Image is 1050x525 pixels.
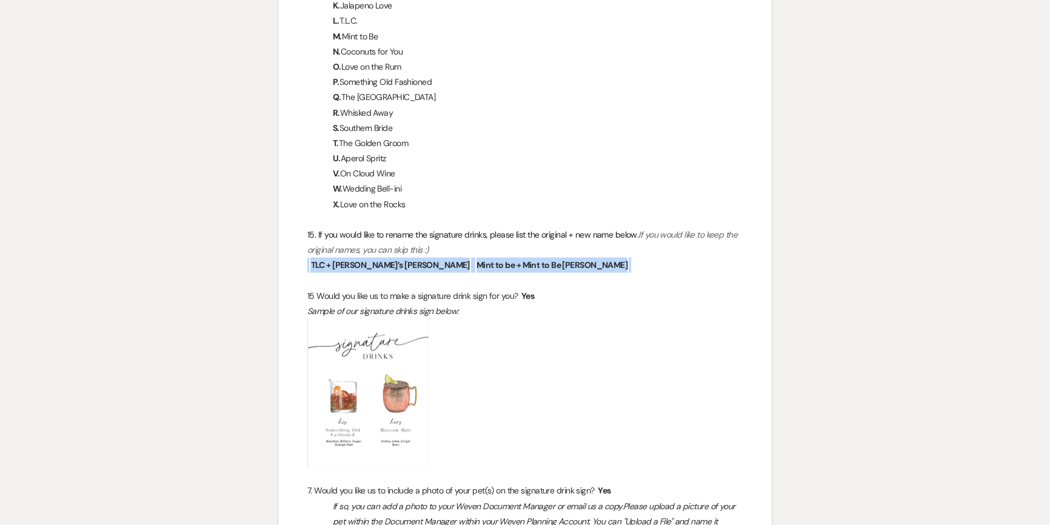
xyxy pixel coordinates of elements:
strong: T. [333,138,339,149]
img: Screen Shot 2023-09-27 at 12.17.14 PM.png [307,319,429,468]
strong: L. [333,15,339,26]
strong: N. [333,46,341,57]
p: Coconuts for You [307,44,743,59]
p: Love on the Rum [307,59,743,75]
span: TLC + [PERSON_NAME]’s [PERSON_NAME] [309,258,470,272]
p: Aperol Spritz [307,151,743,166]
strong: M. [333,31,342,42]
strong: P. [333,76,339,87]
strong: R. [333,107,340,118]
span: Mint to be + Mint to Be [PERSON_NAME] [475,258,629,272]
p: Whisked Away [307,105,743,121]
em: Sample of our signature drinks sign below: [307,306,458,316]
p: Mint to Be [307,29,743,44]
p: 15 Would you like us to make a signature drink sign for you? [307,289,743,304]
strong: X. [333,199,340,210]
p: Southern Bride [307,121,743,136]
p: Something Old Fashioned [307,75,743,90]
strong: V. [333,168,340,179]
p: The [GEOGRAPHIC_DATA] [307,90,743,105]
p: On Cloud Wine [307,166,743,181]
p: The Golden Groom [307,136,743,151]
strong: S. [333,122,339,133]
span: Yes [520,289,535,303]
strong: Q. [333,92,341,102]
span: Yes [597,484,612,498]
span: 15. If you would like to rename the signature drinks, please list the original + new name below. [307,229,638,240]
strong: W. [333,183,343,194]
p: T.L.C. [307,13,743,28]
strong: U. [333,153,341,164]
strong: O. [333,61,341,72]
p: Wedding Bell-ini [307,181,743,196]
p: Love on the Rocks [307,197,743,212]
em: If so, you can add a photo to your Weven Document Manager or email us a copy. [333,501,623,512]
p: 7. Would you like us to include a photo of your pet(s) on the signature drink sign? [307,483,743,498]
